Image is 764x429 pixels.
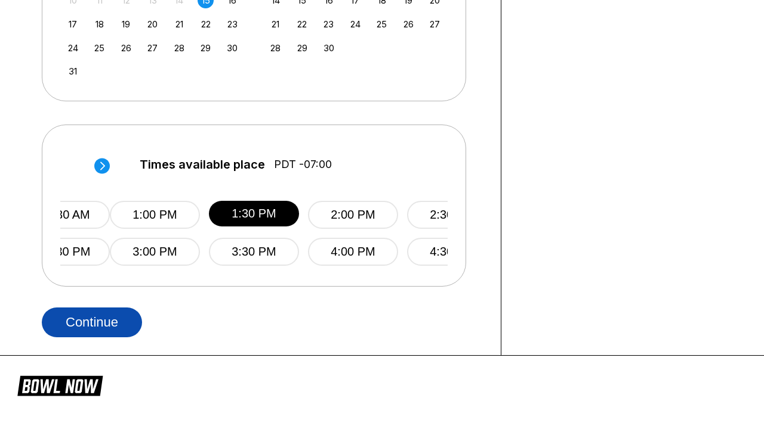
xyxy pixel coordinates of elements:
div: Choose Friday, September 26th, 2025 [401,16,417,32]
div: Choose Monday, August 25th, 2025 [91,40,107,56]
div: Choose Tuesday, September 23rd, 2025 [321,16,337,32]
button: 10:30 AM [20,201,110,229]
div: Choose Tuesday, August 26th, 2025 [118,40,134,56]
div: Choose Monday, August 18th, 2025 [91,16,107,32]
button: 2:00 PM [308,201,398,229]
div: Choose Wednesday, August 27th, 2025 [144,40,161,56]
button: 12:30 PM [20,238,110,266]
button: 1:30 PM [209,201,299,226]
div: Choose Saturday, September 27th, 2025 [427,16,443,32]
span: PDT -07:00 [274,158,332,171]
div: Choose Monday, September 22nd, 2025 [294,16,310,32]
span: Times available place [140,158,265,171]
div: Choose Saturday, August 23rd, 2025 [224,16,241,32]
div: Choose Sunday, August 31st, 2025 [65,63,81,79]
div: Choose Wednesday, September 24th, 2025 [347,16,363,32]
div: Choose Tuesday, September 30th, 2025 [321,40,337,56]
div: Choose Thursday, August 21st, 2025 [171,16,187,32]
div: Choose Monday, September 29th, 2025 [294,40,310,56]
button: Continue [42,307,142,337]
div: Choose Sunday, September 21st, 2025 [267,16,284,32]
button: 3:30 PM [209,238,299,266]
button: 4:00 PM [308,238,398,266]
div: Choose Sunday, August 24th, 2025 [65,40,81,56]
button: 1:00 PM [110,201,200,229]
div: Choose Sunday, August 17th, 2025 [65,16,81,32]
div: Choose Thursday, August 28th, 2025 [171,40,187,56]
div: Choose Friday, August 22nd, 2025 [198,16,214,32]
div: Choose Friday, August 29th, 2025 [198,40,214,56]
button: 4:30 PM [407,238,497,266]
div: Choose Sunday, September 28th, 2025 [267,40,284,56]
div: Choose Wednesday, August 20th, 2025 [144,16,161,32]
button: 3:00 PM [110,238,200,266]
div: Choose Thursday, September 25th, 2025 [374,16,390,32]
button: 2:30 PM [407,201,497,229]
div: Choose Saturday, August 30th, 2025 [224,40,241,56]
div: Choose Tuesday, August 19th, 2025 [118,16,134,32]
